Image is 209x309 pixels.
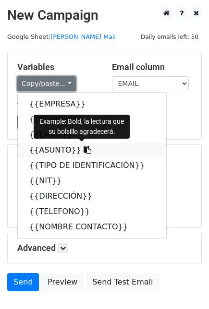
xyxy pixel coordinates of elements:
[137,32,202,42] span: Daily emails left: 50
[17,62,98,72] h5: Variables
[41,273,84,291] a: Preview
[18,189,166,204] a: {{DIRECCIÓN}}
[137,33,202,40] a: Daily emails left: 50
[18,158,166,173] a: {{TIPO DE IDENTIFICACIÓN}}
[86,273,159,291] a: Send Test Email
[112,62,192,72] h5: Email column
[7,7,202,24] h2: New Campaign
[18,204,166,219] a: {{TELEFONO}}
[18,112,166,127] a: {{NOMBRE}}
[17,243,192,253] h5: Advanced
[34,115,130,139] div: Example: Bold, la lectura que su bolsillo agradecerá.
[18,96,166,112] a: {{EMPRESA}}
[50,33,116,40] a: [PERSON_NAME] Mail
[7,273,39,291] a: Send
[7,33,116,40] small: Google Sheet:
[18,219,166,235] a: {{NOMBRE CONTACTO}}
[18,127,166,143] a: {{EMAIL}}
[17,76,76,91] a: Copy/paste...
[18,143,166,158] a: {{ASUNTO}}
[161,263,209,309] iframe: Chat Widget
[18,173,166,189] a: {{NIT}}
[161,263,209,309] div: Widget de chat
